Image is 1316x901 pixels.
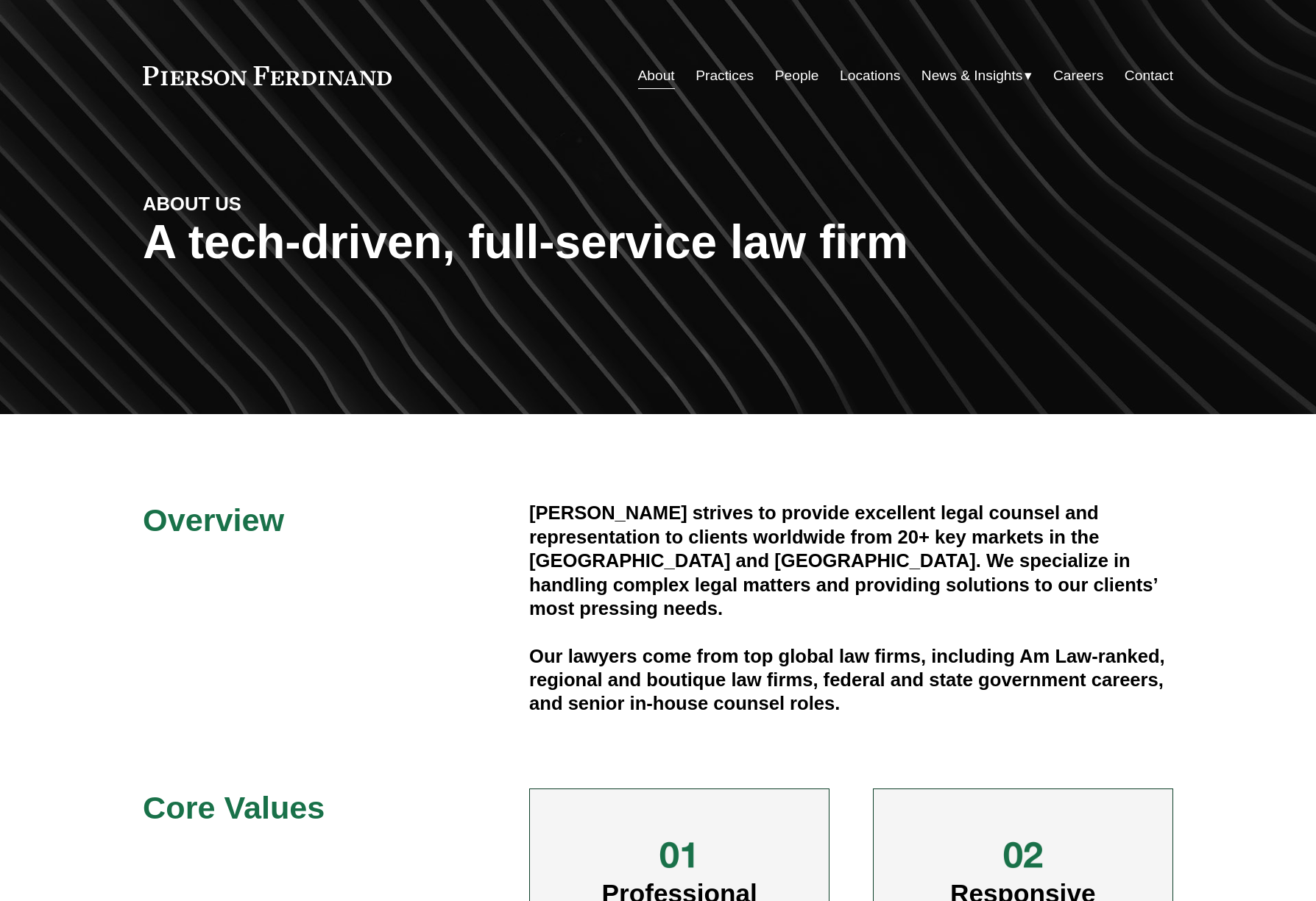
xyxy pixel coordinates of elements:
[921,62,1033,90] a: folder dropdown
[143,502,284,538] span: Overview
[840,62,900,90] a: Locations
[529,501,1173,620] h4: [PERSON_NAME] strives to provide excellent legal counsel and representation to clients worldwide ...
[1053,62,1103,90] a: Careers
[775,62,819,90] a: People
[143,216,1173,269] h1: A tech-driven, full-service law firm
[143,790,325,825] span: Core Values
[696,62,754,90] a: Practices
[529,644,1173,716] h4: Our lawyers come from top global law firms, including Am Law-ranked, regional and boutique law fi...
[921,63,1023,89] span: News & Insights
[638,62,675,90] a: About
[143,193,241,214] strong: ABOUT US
[1125,62,1173,90] a: Contact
